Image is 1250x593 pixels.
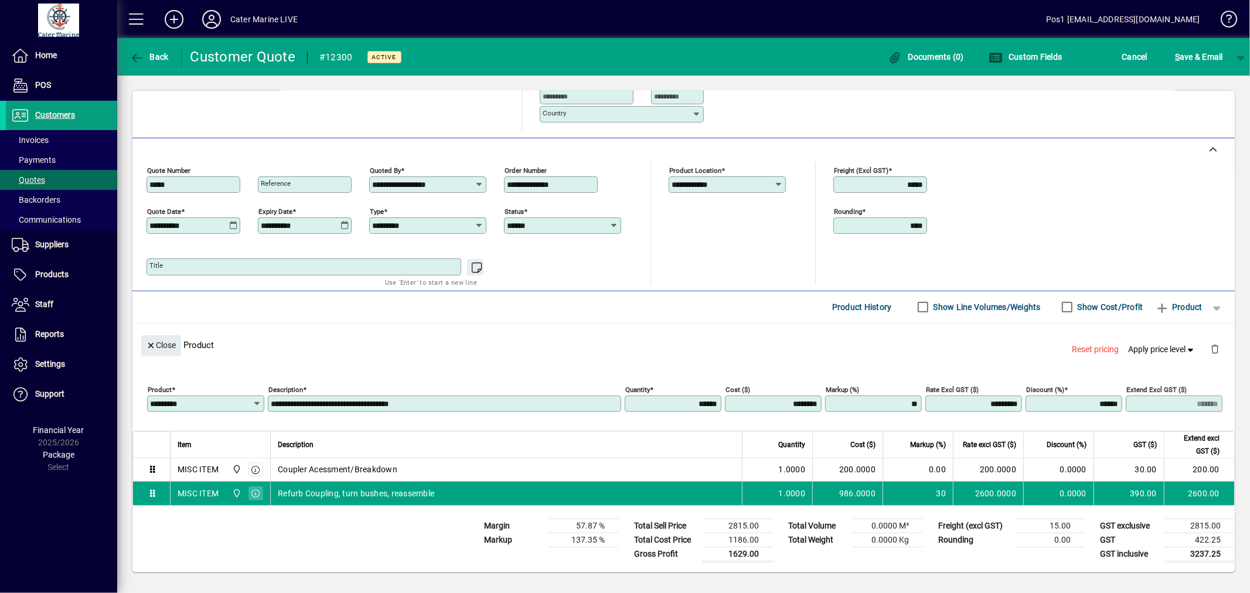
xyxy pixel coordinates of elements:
a: Knowledge Base [1212,2,1235,40]
mat-label: Order number [505,166,547,174]
td: 1629.00 [703,547,773,561]
span: ave & Email [1175,47,1223,66]
td: 57.87 % [549,519,619,533]
a: Suppliers [6,230,117,260]
mat-label: Description [268,385,303,393]
td: 200.0000 [812,458,883,482]
mat-label: Reference [261,179,291,188]
span: Rate excl GST ($) [963,438,1016,451]
td: 137.35 % [549,533,619,547]
td: Total Weight [782,533,853,547]
td: 2815.00 [703,519,773,533]
mat-label: Quote number [147,166,190,174]
div: Customer Quote [190,47,296,66]
td: 0.00 [1014,533,1085,547]
span: Suppliers [35,240,69,249]
button: Add [155,9,193,30]
a: Communications [6,210,117,230]
span: Custom Fields [989,52,1062,62]
a: Quotes [6,170,117,190]
span: Backorders [12,195,60,205]
button: Documents (0) [885,46,967,67]
a: Support [6,380,117,409]
td: 422.25 [1164,533,1235,547]
td: 3237.25 [1164,547,1235,561]
span: Staff [35,299,53,309]
span: Coupler Acessment/Breakdown [278,464,397,475]
button: Profile [193,9,230,30]
td: 0.0000 [1023,482,1094,505]
span: Cost ($) [850,438,876,451]
td: 390.00 [1094,482,1164,505]
div: Product [132,323,1235,366]
div: 200.0000 [961,464,1016,475]
app-page-header-button: Close [138,339,184,350]
mat-label: Status [505,207,524,215]
td: 0.0000 M³ [853,519,923,533]
span: Customers [35,110,75,120]
a: Invoices [6,130,117,150]
span: Refurb Coupling, turn bushes, reassemble [278,488,434,499]
span: Product [1155,298,1203,316]
span: Support [35,389,64,398]
td: 0.0000 Kg [853,533,923,547]
span: Documents (0) [888,52,964,62]
mat-label: Rounding [834,207,862,215]
span: Active [372,53,397,61]
td: Rounding [932,533,1014,547]
td: 1186.00 [703,533,773,547]
span: Close [146,336,176,355]
app-page-header-button: Back [117,46,182,67]
span: Description [278,438,314,451]
mat-label: Type [370,207,384,215]
button: Save & Email [1169,46,1229,67]
mat-label: Expiry date [258,207,292,215]
span: Item [178,438,192,451]
a: Settings [6,350,117,379]
span: Communications [12,215,81,224]
td: 2815.00 [1164,519,1235,533]
span: Quotes [12,175,45,185]
span: Extend excl GST ($) [1171,432,1220,458]
label: Show Line Volumes/Weights [931,301,1041,313]
div: Pos1 [EMAIL_ADDRESS][DOMAIN_NAME] [1046,10,1200,29]
button: Back [127,46,172,67]
span: Cater Marine [229,463,243,476]
span: 1.0000 [779,488,806,499]
td: Margin [478,519,549,533]
mat-label: Product location [669,166,721,174]
mat-label: Title [149,261,163,270]
span: Financial Year [33,425,84,435]
span: Payments [12,155,56,165]
mat-label: Quantity [625,385,650,393]
button: Apply price level [1124,339,1201,360]
span: Cancel [1122,47,1148,66]
span: Reports [35,329,64,339]
span: Invoices [12,135,49,145]
span: Back [130,52,169,62]
mat-label: Discount (%) [1026,385,1064,393]
div: MISC ITEM [178,464,219,475]
a: Home [6,41,117,70]
button: Close [141,335,181,356]
div: Cater Marine LIVE [230,10,298,29]
button: Product [1149,296,1208,318]
span: 1.0000 [779,464,806,475]
span: Markup (%) [910,438,946,451]
td: Total Volume [782,519,853,533]
span: GST ($) [1133,438,1157,451]
mat-label: Markup (%) [826,385,859,393]
a: Backorders [6,190,117,210]
td: 2600.00 [1164,482,1234,505]
td: 200.00 [1164,458,1234,482]
button: Product History [827,296,897,318]
button: Delete [1201,335,1229,363]
span: Home [35,50,57,60]
span: Settings [35,359,65,369]
app-page-header-button: Delete [1201,343,1229,354]
div: 2600.0000 [961,488,1016,499]
td: 986.0000 [812,482,883,505]
span: POS [35,80,51,90]
td: 0.00 [883,458,953,482]
mat-label: Extend excl GST ($) [1126,385,1187,393]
